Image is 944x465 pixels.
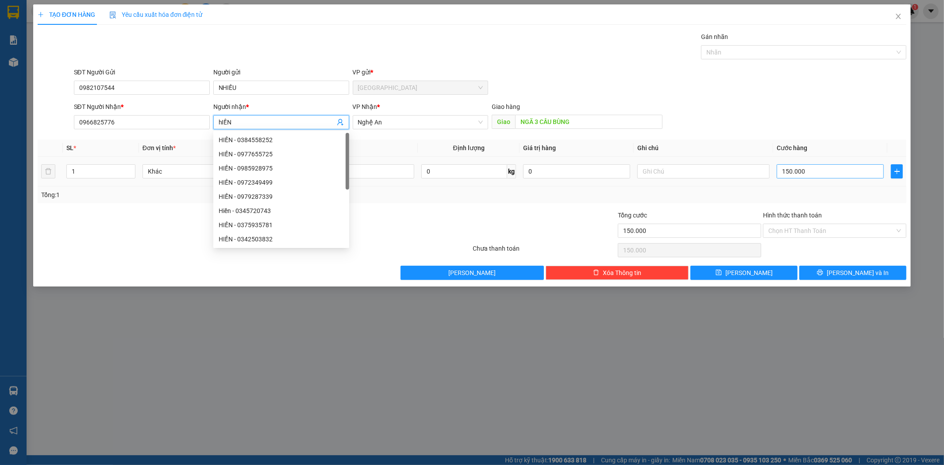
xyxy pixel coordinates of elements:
span: printer [817,269,823,276]
span: plus [891,168,902,175]
span: TẠO ĐƠN HÀNG [38,11,95,18]
button: Close [886,4,911,29]
button: deleteXóa Thông tin [546,266,689,280]
span: Giao hàng [492,103,520,110]
label: Hình thức thanh toán [763,212,822,219]
b: [DOMAIN_NAME] [118,7,214,22]
span: delete [593,269,599,276]
img: icon [109,12,116,19]
div: HIỀN - 0979287339 [219,192,344,201]
span: Tổng cước [618,212,647,219]
input: Ghi Chú [637,164,770,178]
label: Gán nhãn [701,33,728,40]
div: HIỀN - 0985928975 [219,163,344,173]
th: Ghi chú [634,139,773,157]
div: VP gửi [353,67,489,77]
div: HIỀN - 0375935781 [213,218,349,232]
button: printer[PERSON_NAME] và In [799,266,906,280]
div: HIỀN - 0375935781 [219,220,344,230]
span: Giao [492,115,515,129]
div: SĐT Người Nhận [74,102,210,112]
button: save[PERSON_NAME] [690,266,798,280]
div: Chưa thanh toán [472,244,617,259]
h1: Giao dọc đường [46,51,255,82]
button: plus [891,164,903,178]
div: HIỀN - 0972349499 [219,178,344,187]
span: Định lượng [453,144,485,151]
span: [PERSON_NAME] [725,268,773,278]
b: Công ty TNHH [PERSON_NAME] [36,11,132,45]
div: Người nhận [213,102,349,112]
span: Cước hàng [777,144,807,151]
span: Khác [148,165,270,178]
div: HIỀN - 0972349499 [213,175,349,190]
span: Đơn vị tính [143,144,176,151]
button: delete [41,164,55,178]
span: save [716,269,722,276]
span: [PERSON_NAME] [448,268,496,278]
div: HIỀN - 0384558252 [219,135,344,145]
span: VP Nhận [353,103,378,110]
h2: DLT1210250001 [5,51,73,66]
span: Yêu cầu xuất hóa đơn điện tử [109,11,203,18]
span: close [895,13,902,20]
span: [PERSON_NAME] và In [827,268,889,278]
span: Nghệ An [358,116,483,129]
button: [PERSON_NAME] [401,266,544,280]
div: HIỀN - 0384558252 [213,133,349,147]
span: Xóa Thông tin [603,268,641,278]
input: 0 [523,164,630,178]
div: HIỀN - 0979287339 [213,190,349,204]
div: HIỀN - 0977655725 [213,147,349,161]
span: kg [507,164,516,178]
div: HIỀN - 0985928975 [213,161,349,175]
div: HIỀN - 0342503832 [213,232,349,246]
div: Người gửi [213,67,349,77]
input: Dọc đường [515,115,663,129]
span: plus [38,12,44,18]
div: Hiền - 0345720743 [219,206,344,216]
div: HIỀN - 0977655725 [219,149,344,159]
div: SĐT Người Gửi [74,67,210,77]
div: HIỀN - 0342503832 [219,234,344,244]
span: Đà Lạt [358,81,483,94]
span: SL [66,144,73,151]
div: Tổng: 1 [41,190,364,200]
div: Hiền - 0345720743 [213,204,349,218]
span: Giá trị hàng [523,144,556,151]
span: user-add [337,119,344,126]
